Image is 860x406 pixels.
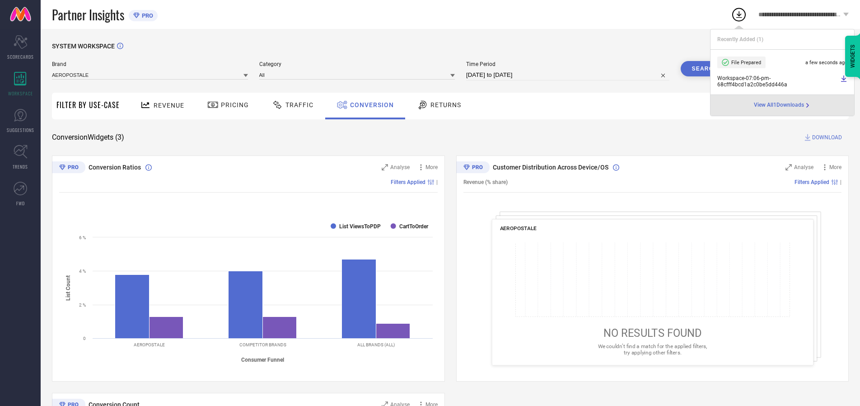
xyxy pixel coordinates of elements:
[241,357,284,363] tspan: Consumer Funnel
[840,75,847,88] a: Download
[754,102,811,109] div: Open download page
[681,61,729,76] button: Search
[463,179,508,185] span: Revenue (% share)
[754,102,804,109] span: View All 1 Downloads
[52,5,124,24] span: Partner Insights
[391,179,425,185] span: Filters Applied
[812,133,842,142] span: DOWNLOAD
[390,164,410,170] span: Analyse
[731,6,747,23] div: Open download list
[795,179,829,185] span: Filters Applied
[52,161,85,175] div: Premium
[134,342,165,347] text: AEROPOSTALE
[154,102,184,109] span: Revenue
[65,275,71,300] tspan: List Count
[436,179,438,185] span: |
[829,164,841,170] span: More
[357,342,395,347] text: ALL BRANDS (ALL)
[8,90,33,97] span: WORKSPACE
[466,61,669,67] span: Time Period
[350,101,394,109] span: Conversion
[493,164,608,171] span: Customer Distribution Across Device/OS
[56,99,120,110] span: Filter By Use-Case
[399,223,429,230] text: CartToOrder
[339,223,381,230] text: List ViewsToPDP
[16,200,25,207] span: FWD
[731,60,761,66] span: File Prepared
[7,127,34,133] span: SUGGESTIONS
[52,42,115,50] span: SYSTEM WORKSPACE
[754,102,811,109] a: View All1Downloads
[79,269,86,274] text: 4 %
[603,327,701,340] span: NO RESULTS FOUND
[79,235,86,240] text: 6 %
[221,101,249,109] span: Pricing
[425,164,438,170] span: More
[456,161,490,175] div: Premium
[52,61,248,67] span: Brand
[717,36,763,42] span: Recently Added ( 1 )
[79,302,86,307] text: 2 %
[717,75,838,88] span: Workspace - 07:06-pm - 68cfff4bcd1a2c0be5dd446a
[239,342,286,347] text: COMPETITOR BRANDS
[140,12,153,19] span: PRO
[500,225,537,231] span: AEROPOSTALE
[840,179,841,185] span: |
[7,53,34,60] span: SCORECARDS
[52,133,124,142] span: Conversion Widgets ( 3 )
[805,60,847,66] span: a few seconds ago
[430,101,461,109] span: Returns
[259,61,455,67] span: Category
[598,343,707,355] span: We couldn’t find a match for the applied filters, try applying other filters.
[13,163,28,170] span: TRENDS
[83,336,86,341] text: 0
[785,164,792,170] svg: Zoom
[382,164,388,170] svg: Zoom
[466,70,669,80] input: Select time period
[285,101,313,109] span: Traffic
[89,164,141,171] span: Conversion Ratios
[794,164,813,170] span: Analyse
